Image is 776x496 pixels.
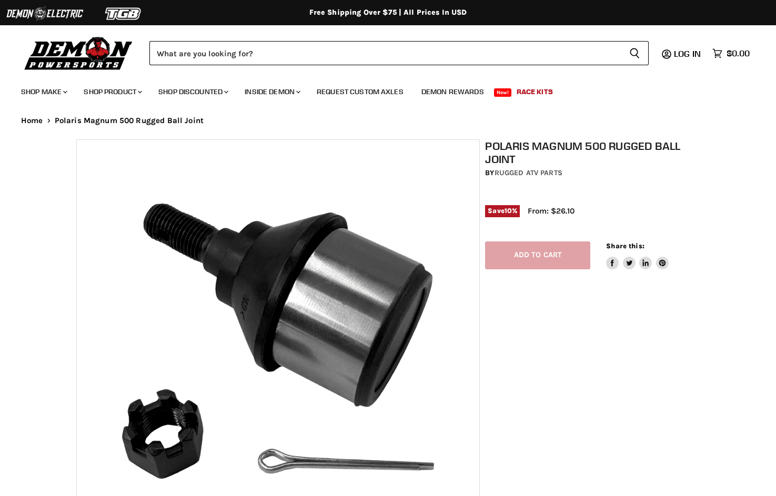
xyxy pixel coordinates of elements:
a: Log in [669,49,707,58]
aside: Share this: [606,241,669,269]
a: Rugged ATV Parts [495,168,562,177]
form: Product [149,41,649,65]
h1: Polaris Magnum 500 Rugged Ball Joint [485,139,706,166]
span: Share this: [606,242,644,250]
input: Search [149,41,621,65]
span: $0.00 [727,48,750,58]
img: Demon Electric Logo 2 [5,4,84,24]
span: Log in [674,48,701,59]
span: New! [494,88,512,97]
button: Search [621,41,649,65]
a: Demon Rewards [414,81,492,103]
img: TGB Logo 2 [84,4,163,24]
a: Shop Product [76,81,148,103]
span: Save % [485,205,520,217]
a: Request Custom Axles [309,81,411,103]
ul: Main menu [13,77,747,103]
span: From: $26.10 [528,206,575,216]
a: Home [21,116,43,125]
a: Shop Make [13,81,74,103]
a: Shop Discounted [150,81,235,103]
a: $0.00 [707,46,755,61]
span: 10 [505,207,512,215]
div: by [485,167,706,179]
span: Polaris Magnum 500 Rugged Ball Joint [55,116,204,125]
a: Race Kits [509,81,561,103]
a: Inside Demon [237,81,307,103]
img: Demon Powersports [21,34,136,72]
